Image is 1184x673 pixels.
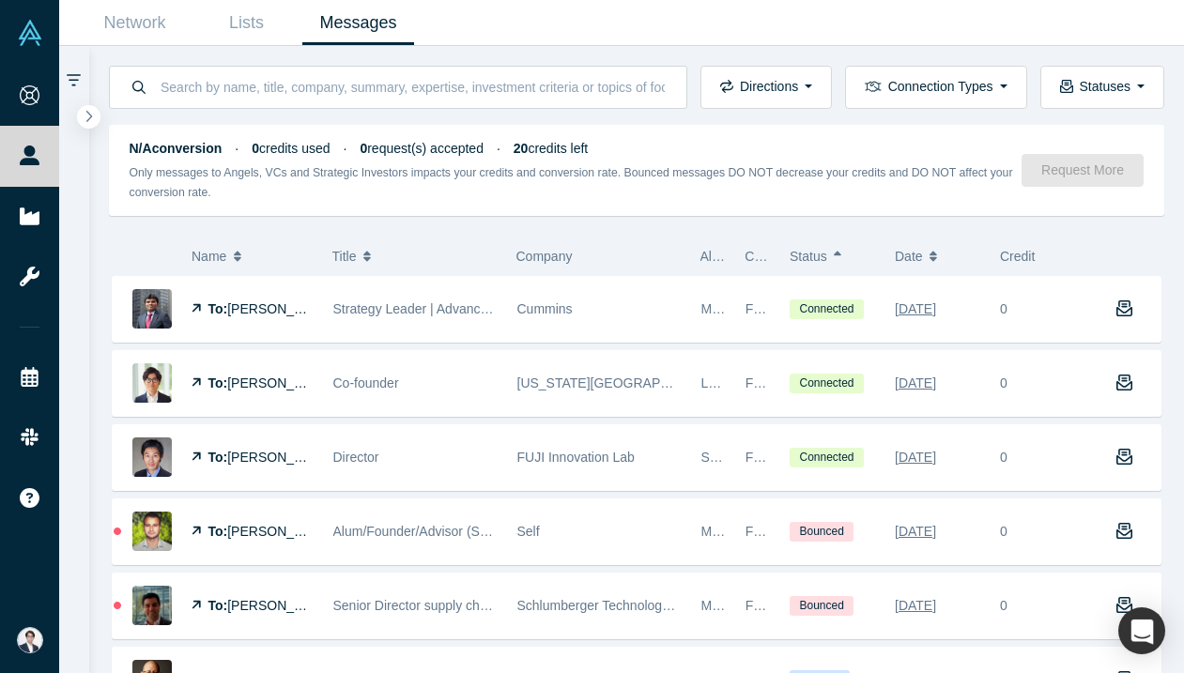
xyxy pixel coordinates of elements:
span: [PERSON_NAME] [227,450,335,465]
div: [DATE] [895,515,936,548]
span: request(s) accepted [360,141,484,156]
strong: To: [208,450,228,465]
span: Alchemist Role [700,249,788,264]
strong: 20 [514,141,529,156]
span: Title [332,237,357,276]
div: 0 [1000,522,1007,542]
div: 0 [1000,448,1007,467]
span: Strategy Leader | Advanced Technologies | New Ventures | Decarbonization [333,301,774,316]
strong: To: [208,301,228,316]
span: Director [333,450,379,465]
img: Alchemist Vault Logo [17,20,43,46]
span: · [235,141,238,156]
span: credits left [514,141,588,156]
span: Founder Reachout [746,375,854,390]
button: Date [895,237,980,276]
span: [PERSON_NAME] [227,375,335,390]
span: Name [192,237,226,276]
span: [PERSON_NAME] [227,598,335,613]
strong: N/A conversion [130,141,223,156]
a: Lists [191,1,302,45]
div: 0 [1000,596,1007,616]
div: 0 [1000,299,1007,319]
span: Founder Reachout [746,301,854,316]
span: Date [895,237,923,276]
img: Arturo Santa's Profile Image [132,512,172,551]
img: Jeffrey Diwakar's Profile Image [132,289,172,329]
div: 0 [1000,374,1007,393]
span: Connected [790,374,864,393]
span: Founder Reachout [746,598,854,613]
button: Directions [700,66,832,109]
strong: To: [208,598,228,613]
span: Senior Director supply chain and manufacturing [333,598,610,613]
span: Status [790,237,827,276]
span: Connection Type [745,249,843,264]
span: Mentor, Freelancer / Consultant, Channel Partner [701,524,989,539]
span: · [497,141,500,156]
span: FUJI Innovation Lab [517,450,635,465]
strong: 0 [252,141,259,156]
button: Statuses [1040,66,1164,109]
span: Founder Reachout [746,524,854,539]
span: Founder Reachout [746,450,854,465]
span: Cummins [517,301,573,316]
img: Daisuke Nogiwa's Profile Image [132,437,172,477]
span: Credit [1000,249,1035,264]
strong: To: [208,375,228,390]
span: Connected [790,448,864,467]
span: [PERSON_NAME] [227,524,335,539]
span: · [344,141,347,156]
span: credits used [252,141,330,156]
div: [DATE] [895,589,936,622]
span: Mentor, Lecturer, Corporate Innovator [701,301,920,316]
span: Alum/Founder/Advisor (SaaS, CV, AI) [333,524,551,539]
span: Bounced [790,522,853,542]
span: Strategic Investor, Mentor, Freelancer / Consultant, Corporate Innovator [701,450,1118,465]
small: Only messages to Angels, VCs and Strategic Investors impacts your credits and conversion rate. Bo... [130,166,1013,199]
div: [DATE] [895,441,936,474]
div: [DATE] [895,293,936,326]
strong: To: [208,524,228,539]
button: Title [332,237,497,276]
span: Connected [790,299,864,319]
input: Search by name, title, company, summary, expertise, investment criteria or topics of focus [159,65,667,109]
button: Name [192,237,313,276]
a: Messages [302,1,414,45]
span: Self [517,524,540,539]
span: Co-founder [333,375,399,390]
span: [US_STATE][GEOGRAPHIC_DATA] ([GEOGRAPHIC_DATA]) [517,375,877,390]
span: Company [516,249,573,264]
span: [PERSON_NAME] [227,301,335,316]
a: Network [79,1,191,45]
button: Status [790,237,875,276]
button: Connection Types [845,66,1026,109]
img: Karim M. Mekouar's Profile Image [132,586,172,625]
img: Eisuke Shimizu's Account [17,627,43,653]
span: Lecturer, Channel Partner [701,375,852,390]
div: [DATE] [895,367,936,400]
img: Hiroki Ogasawara's Profile Image [132,363,172,403]
span: Schlumberger Technology Corporation [517,598,742,613]
strong: 0 [360,141,367,156]
span: Bounced [790,596,853,616]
